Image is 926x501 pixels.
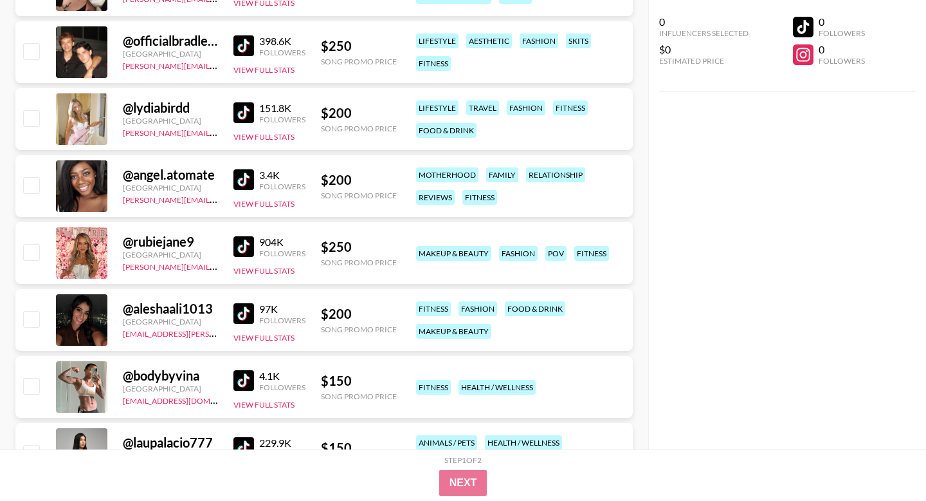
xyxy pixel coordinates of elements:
div: $ 150 [321,440,397,456]
div: fashion [520,33,558,48]
div: fitness [416,380,451,395]
div: 3.4K [259,169,305,182]
img: TikTok [233,102,254,123]
div: $ 150 [321,373,397,389]
div: animals / pets [416,435,477,450]
a: [PERSON_NAME][EMAIL_ADDRESS][PERSON_NAME][DOMAIN_NAME] [123,126,374,138]
div: food & drink [416,123,477,138]
button: View Full Stats [233,65,295,75]
button: View Full Stats [233,199,295,209]
div: Song Promo Price [321,57,397,66]
div: lifestyle [416,33,458,48]
div: @ rubiejane9 [123,234,218,250]
div: 151.8K [259,102,305,115]
div: $ 200 [321,172,397,188]
img: TikTok [233,437,254,458]
div: fashion [499,246,538,261]
div: @ laupalacio777 [123,435,218,451]
div: @ bodybyvina [123,368,218,384]
div: $ 250 [321,239,397,255]
div: 904K [259,236,305,249]
div: fashion [507,100,545,115]
div: makeup & beauty [416,246,491,261]
div: Song Promo Price [321,325,397,334]
div: $ 200 [321,306,397,322]
a: [PERSON_NAME][EMAIL_ADDRESS][DOMAIN_NAME] [123,260,313,272]
div: Followers [259,115,305,124]
div: relationship [526,167,585,182]
div: aesthetic [466,33,512,48]
div: Followers [259,316,305,325]
div: Followers [259,249,305,258]
button: View Full Stats [233,132,295,142]
a: [EMAIL_ADDRESS][PERSON_NAME][DOMAIN_NAME] [123,326,313,339]
a: [PERSON_NAME][EMAIL_ADDRESS][DOMAIN_NAME] [123,59,313,71]
div: family [486,167,518,182]
div: 229.9K [259,437,305,449]
div: 0 [659,15,749,28]
img: TikTok [233,303,254,324]
div: fitness [416,56,451,71]
div: [GEOGRAPHIC_DATA] [123,317,218,326]
div: makeup & beauty [416,324,491,339]
div: fitness [462,190,497,205]
div: [GEOGRAPHIC_DATA] [123,49,218,59]
div: fitness [416,301,451,316]
div: Song Promo Price [321,258,397,267]
button: View Full Stats [233,333,295,343]
a: [EMAIL_ADDRESS][DOMAIN_NAME] [123,393,252,406]
div: health / wellness [458,380,536,395]
div: Followers [819,56,865,66]
div: food & drink [505,301,565,316]
div: @ officialbradleyscott [123,33,218,49]
div: reviews [416,190,455,205]
div: fashion [458,301,497,316]
div: skits [566,33,591,48]
div: health / wellness [485,435,562,450]
div: $0 [659,43,749,56]
div: @ lydiabirdd [123,100,218,116]
img: TikTok [233,236,254,257]
div: Estimated Price [659,56,749,66]
div: Song Promo Price [321,191,397,200]
div: pov [545,246,567,261]
div: 97K [259,303,305,316]
div: travel [466,100,499,115]
div: Followers [259,383,305,392]
button: Next [439,470,487,496]
div: $ 200 [321,105,397,121]
img: TikTok [233,169,254,190]
div: Step 1 of 2 [444,455,482,465]
div: @ aleshaali1013 [123,301,218,317]
div: Followers [819,28,865,38]
div: 4.1K [259,370,305,383]
div: Followers [259,48,305,57]
div: Influencers Selected [659,28,749,38]
div: 398.6K [259,35,305,48]
div: lifestyle [416,100,458,115]
div: fitness [553,100,588,115]
div: [GEOGRAPHIC_DATA] [123,116,218,126]
div: @ angel.atomate [123,167,218,183]
img: TikTok [233,370,254,391]
div: Song Promo Price [321,124,397,133]
div: motherhood [416,167,478,182]
div: Followers [259,182,305,191]
button: View Full Stats [233,400,295,410]
div: $ 250 [321,38,397,54]
div: [GEOGRAPHIC_DATA] [123,183,218,193]
div: 0 [819,15,865,28]
div: Song Promo Price [321,392,397,401]
button: View Full Stats [233,266,295,276]
div: [GEOGRAPHIC_DATA] [123,250,218,260]
a: [PERSON_NAME][EMAIL_ADDRESS][DOMAIN_NAME] [123,193,313,205]
div: 0 [819,43,865,56]
div: fitness [574,246,609,261]
img: TikTok [233,35,254,56]
div: [GEOGRAPHIC_DATA] [123,384,218,393]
